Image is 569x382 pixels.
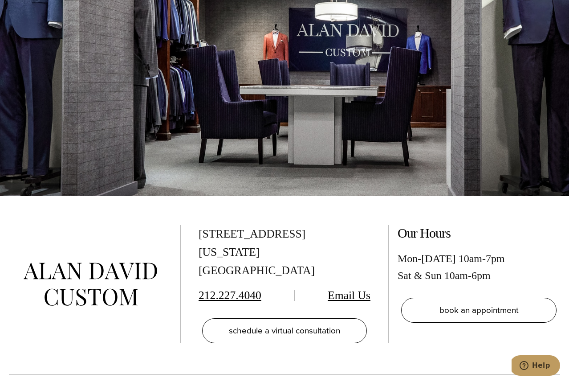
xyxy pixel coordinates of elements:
[199,225,370,280] div: [STREET_ADDRESS] [US_STATE][GEOGRAPHIC_DATA]
[24,263,157,306] img: alan david custom
[202,318,367,343] a: schedule a virtual consultation
[512,355,560,378] iframe: Opens a widget where you can chat to one of our agents
[328,289,370,302] a: Email Us
[398,225,560,241] h2: Our Hours
[199,289,261,302] a: 212.227.4040
[229,324,340,337] span: schedule a virtual consultation
[401,298,557,323] a: book an appointment
[398,250,560,284] div: Mon-[DATE] 10am-7pm Sat & Sun 10am-6pm
[439,304,519,316] span: book an appointment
